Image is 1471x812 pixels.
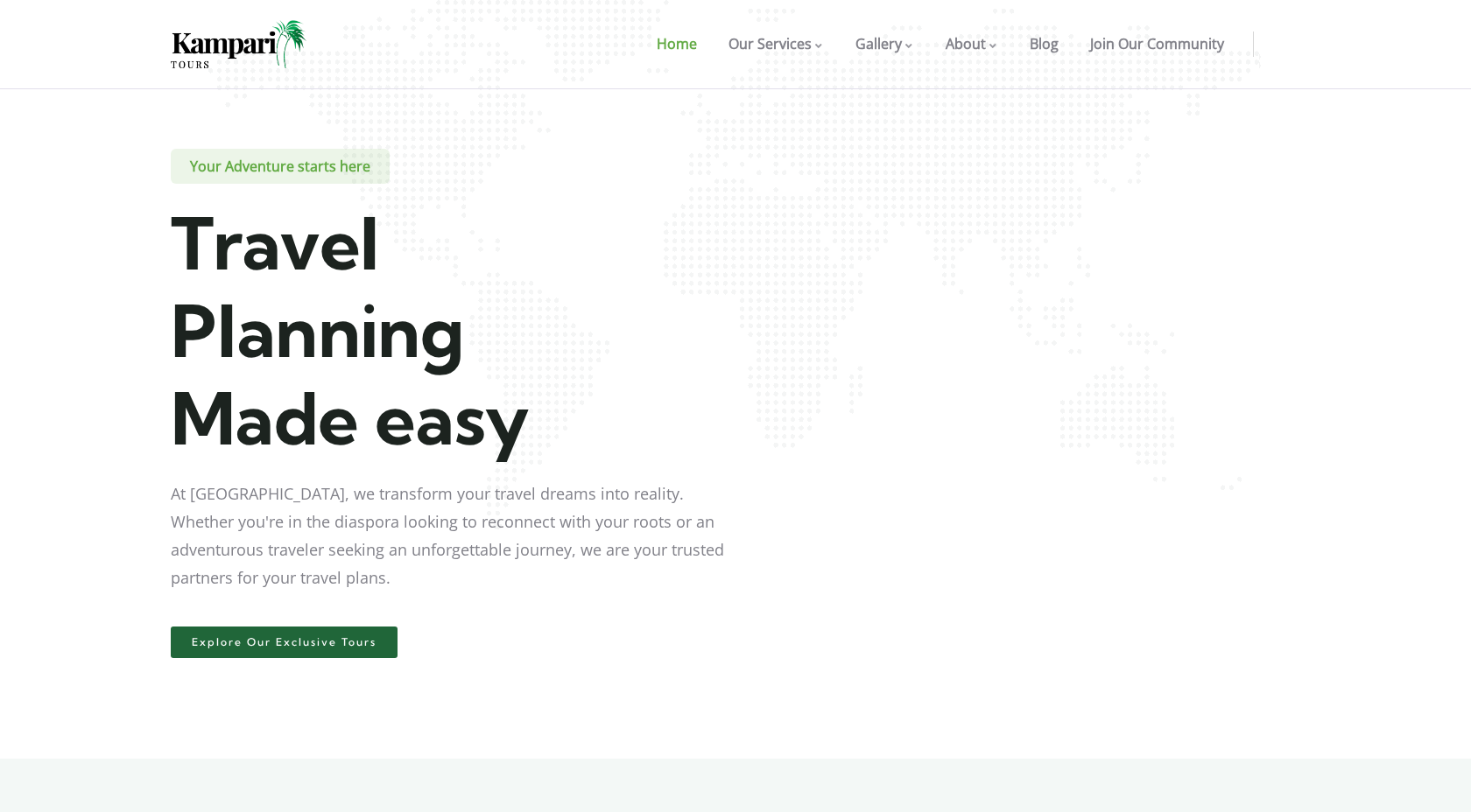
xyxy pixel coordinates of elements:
img: Home [171,20,306,68]
a: Explore Our Exclusive Tours [171,626,398,658]
div: At [GEOGRAPHIC_DATA], we transform your travel dreams into reality. Whether you're in the diaspor... [171,462,733,591]
span: Join Our Community [1090,34,1224,53]
span: Blog [1030,34,1059,53]
span: About [946,34,986,53]
span: Gallery [855,34,902,53]
span: Our Services [728,34,812,53]
span: Home [657,34,697,53]
span: Travel Planning Made easy [171,199,530,463]
span: Your Adventure starts here [171,149,390,184]
span: Explore Our Exclusive Tours [192,637,377,647]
